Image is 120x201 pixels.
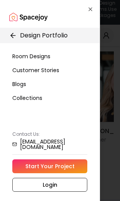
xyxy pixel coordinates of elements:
[12,80,26,88] span: Blogs
[12,178,87,192] a: Login
[12,94,42,102] span: Collections
[20,31,68,40] p: Design Portfolio
[12,52,50,60] span: Room Designs
[20,139,87,150] small: [EMAIL_ADDRESS][DOMAIN_NAME]
[9,9,48,25] a: Spacejoy
[12,159,87,173] a: Start Your Project
[12,66,59,74] span: Customer Stories
[12,139,87,150] a: [EMAIL_ADDRESS][DOMAIN_NAME]
[9,9,48,25] img: Spacejoy Logo
[12,131,87,137] p: Contact Us:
